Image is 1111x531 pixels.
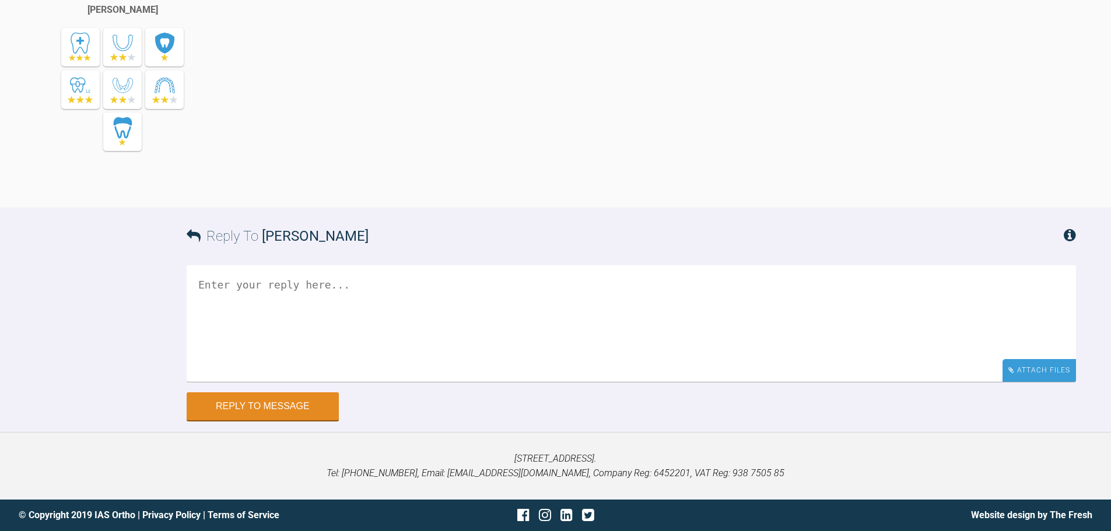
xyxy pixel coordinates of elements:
div: Attach Files [1003,359,1076,382]
span: [PERSON_NAME] [262,228,369,244]
div: [PERSON_NAME] [87,2,158,17]
a: Privacy Policy [142,509,201,521]
a: Website design by The Fresh [971,509,1092,521]
div: © Copyright 2019 IAS Ortho | | [19,508,377,523]
a: Terms of Service [208,509,279,521]
h3: Reply To [187,225,369,247]
p: [STREET_ADDRESS]. Tel: [PHONE_NUMBER], Email: [EMAIL_ADDRESS][DOMAIN_NAME], Company Reg: 6452201,... [19,451,1092,481]
button: Reply to Message [187,392,339,420]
